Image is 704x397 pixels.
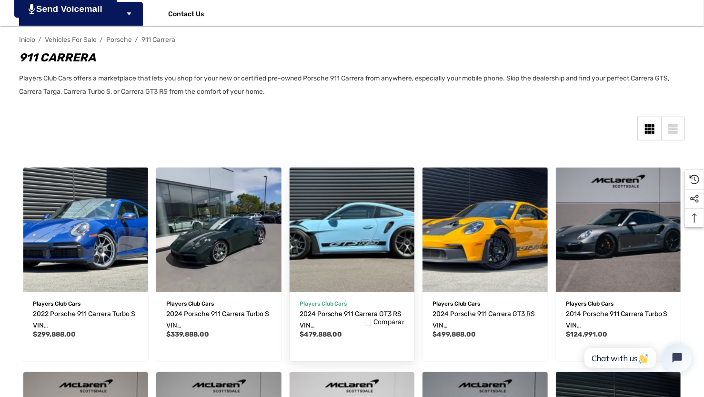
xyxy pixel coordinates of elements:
span: $124,991.00 [566,330,607,338]
a: 2014 Porsche 911 Carrera Turbo S VIN WP0AD2A9XES167625,$124,991.00 [566,308,671,331]
a: List View [661,117,685,140]
svg: Top [685,213,704,223]
svg: Recently Viewed [690,175,699,184]
span: $299,888.00 [33,330,76,338]
span: 2022 Porsche 911 Carrera Turbo S VIN [US_VEHICLE_IDENTIFICATION_NUMBER] [33,310,136,352]
a: Contact Us [168,10,204,20]
p: Players Club Cars [432,298,538,310]
a: 2024 Porsche 911 Carrera Turbo S VIN WP0AD2A93RS253171,$339,888.00 [166,308,272,331]
h1: 911 Carrera [19,49,675,66]
p: Players Club Cars [566,298,671,310]
a: Vehicles For Sale [45,36,97,44]
span: 2024 Porsche 911 Carrera GT3 RS VIN [US_VEHICLE_IDENTIFICATION_NUMBER] [300,310,402,352]
p: Players Club Cars [33,298,139,310]
p: Players Club Cars offers a marketplace that lets you shop for your new or certified pre-owned Por... [19,72,675,99]
a: Grid View [637,117,661,140]
a: Porsche [106,36,132,44]
span: 2024 Porsche 911 Carrera Turbo S VIN [US_VEHICLE_IDENTIFICATION_NUMBER] [166,310,269,352]
span: $339,888.00 [166,330,209,338]
span: $479,888.00 [300,330,342,338]
a: 2024 Porsche 911 Carrera Turbo S VIN WP0AD2A93RS253171,$339,888.00 [156,168,282,293]
span: 2014 Porsche 911 Carrera Turbo S VIN [US_VEHICLE_IDENTIFICATION_NUMBER] [566,310,668,352]
span: Comparar [373,318,404,327]
iframe: Tidio Chat [574,336,700,380]
a: 911 Carrera [141,36,175,44]
svg: Icon Arrow Down [126,10,132,17]
svg: Social Media [690,194,699,204]
p: Players Club Cars [166,298,272,310]
img: For Sale: 2024 Porsche 911 Carrera Turbo S VIN WP0AD2A93RS253171 [156,168,282,293]
p: Players Club Cars [300,298,405,310]
img: For Sale: 2024 Porsche 911 Carrera GT3 RS VIN WP0AF2A90RS272464 [422,168,548,293]
a: 2024 Porsche 911 Carrera GT3 RS VIN WP0AF2A90RS272464,$499,888.00 [432,308,538,331]
a: 2024 Porsche 911 Carrera GT3 RS VIN WP0AF2A97RS273868,$479,888.00 [300,308,405,331]
nav: Breadcrumb [19,31,685,48]
img: For Sale: 2014 Porsche 911 Carrera Turbo S VIN WP0AD2A9XES167625 [556,168,681,293]
img: For Sale: 2024 Porsche 911 Carrera GT3 RS VIN WP0AF2A97RS273868 [283,161,421,298]
img: For Sale: 2022 Porsche 911 Carrera Turbo S VIN WP0AD2A94NS255103 [23,168,149,293]
a: 2024 Porsche 911 Carrera GT3 RS VIN WP0AF2A90RS272464,$499,888.00 [422,168,548,293]
span: 2024 Porsche 911 Carrera GT3 RS VIN [US_VEHICLE_IDENTIFICATION_NUMBER] [432,310,535,352]
a: 2014 Porsche 911 Carrera Turbo S VIN WP0AD2A9XES167625,$124,991.00 [556,168,681,293]
a: 2024 Porsche 911 Carrera GT3 RS VIN WP0AF2A97RS273868,$479,888.00 [290,168,415,293]
a: 2022 Porsche 911 Carrera Turbo S VIN WP0AD2A94NS255103,$299,888.00 [33,308,139,331]
span: $499,888.00 [432,330,476,338]
a: 2022 Porsche 911 Carrera Turbo S VIN WP0AD2A94NS255103,$299,888.00 [23,168,149,293]
a: Inicio [19,36,35,44]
